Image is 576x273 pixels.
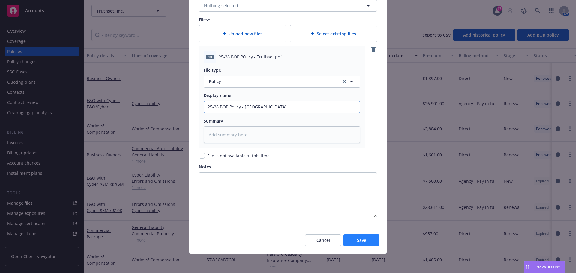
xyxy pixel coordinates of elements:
span: File type [204,67,221,73]
input: Add display name here... [204,101,360,113]
span: Nothing selected [204,2,238,9]
a: clear selection [341,78,348,85]
div: Upload new files [199,25,286,42]
span: Notes [199,164,211,170]
button: Save [343,234,379,246]
span: Display name [204,93,231,98]
div: Select existing files [290,25,377,42]
span: Policy [209,78,334,85]
a: remove [370,46,377,53]
button: Policyclear selection [204,76,360,88]
button: Nova Assist [524,261,565,273]
span: pdf [206,55,214,59]
button: Cancel [305,234,341,246]
span: Upload new files [229,31,262,37]
div: Drag to move [524,261,532,273]
span: Nova Assist [536,264,560,269]
span: Save [357,237,366,243]
span: Files* [199,17,210,22]
span: Select existing files [317,31,356,37]
span: File is not available at this time [207,153,270,159]
span: Summary [204,118,223,124]
span: 25-26 BOP POlicy - Truthset.pdf [219,54,282,60]
span: Cancel [316,237,330,243]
